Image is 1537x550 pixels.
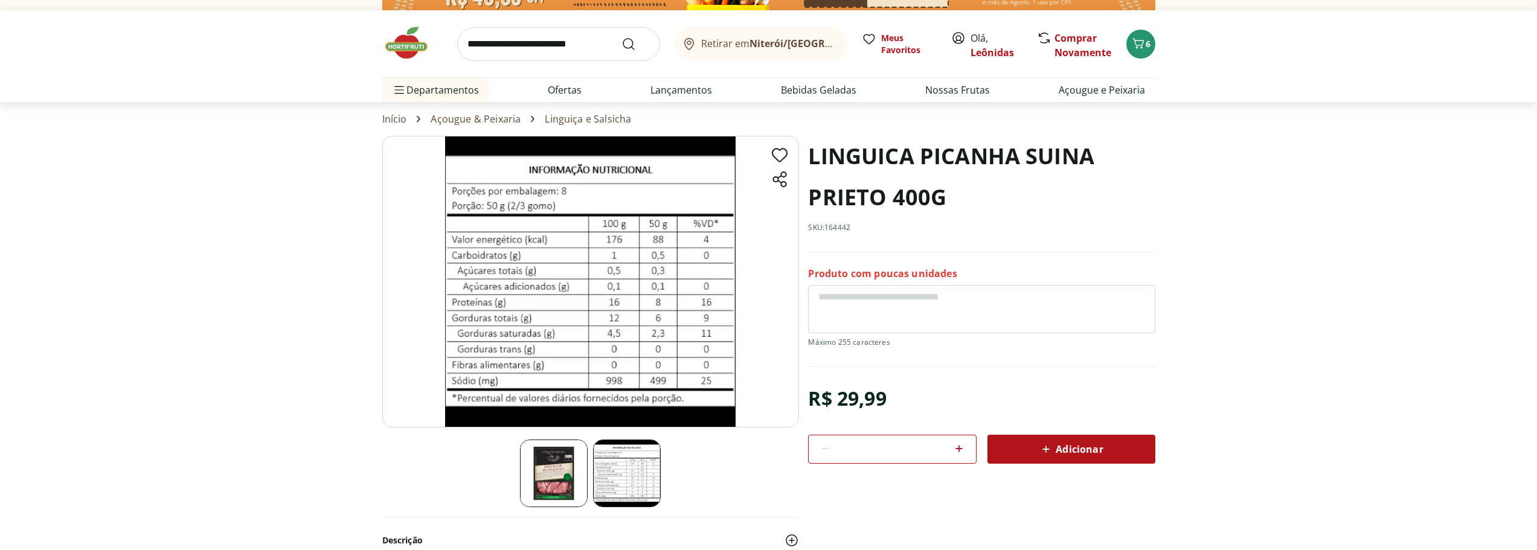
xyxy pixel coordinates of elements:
a: Meus Favoritos [862,32,937,56]
p: SKU: 164442 [808,223,850,232]
span: Departamentos [392,75,479,104]
img: Linguiça de Picanha Suína Prieto 400g [520,440,588,507]
span: 6 [1146,38,1150,50]
a: Ofertas [548,83,582,97]
span: Retirar em [701,38,835,49]
a: Lançamentos [650,83,712,97]
a: Açougue e Peixaria [1059,83,1145,97]
a: Início [382,114,407,124]
img: Hortifruti [382,25,443,61]
h1: LINGUICA PICANHA SUINA PRIETO 400G [808,136,1155,218]
button: Carrinho [1126,30,1155,59]
input: search [457,27,660,61]
button: Retirar emNiterói/[GEOGRAPHIC_DATA] [675,27,847,61]
a: Leônidas [971,46,1014,59]
span: Olá, [971,31,1024,60]
img: Tabela Nutricional Linguiça de Picanha Suína Prieto 400g [382,136,799,427]
b: Niterói/[GEOGRAPHIC_DATA] [749,37,887,50]
a: Açougue & Peixaria [431,114,521,124]
span: Adicionar [1039,442,1103,456]
button: Menu [392,75,406,104]
a: Linguiça e Salsicha [545,114,631,124]
a: Nossas Frutas [925,83,990,97]
a: Bebidas Geladas [781,83,856,97]
p: Produto com poucas unidades [808,267,957,280]
button: Adicionar [987,435,1155,464]
a: Comprar Novamente [1054,31,1111,59]
button: Submit Search [621,37,650,51]
span: Meus Favoritos [881,32,937,56]
img: Tabela Nutricional Linguiça de Picanha Suína Prieto 400g [593,440,661,507]
div: R$ 29,99 [808,382,886,415]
